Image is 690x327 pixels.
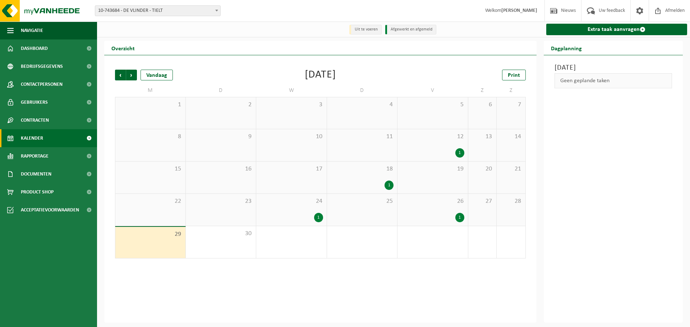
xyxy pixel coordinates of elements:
h2: Dagplanning [544,41,589,55]
span: 13 [472,133,493,141]
span: Documenten [21,165,51,183]
span: 22 [119,197,182,205]
span: 8 [119,133,182,141]
td: Z [468,84,497,97]
td: Z [497,84,525,97]
span: Product Shop [21,183,54,201]
div: 1 [455,213,464,222]
span: Acceptatievoorwaarden [21,201,79,219]
span: 5 [401,101,464,109]
span: Navigatie [21,22,43,39]
span: Contracten [21,111,49,129]
span: 10 [260,133,323,141]
span: Kalender [21,129,43,147]
h3: [DATE] [555,62,672,73]
a: Print [502,70,526,80]
span: Rapportage [21,147,49,165]
span: Print [508,73,520,78]
span: 9 [189,133,253,141]
span: 24 [260,197,323,205]
li: Afgewerkt en afgemeld [385,25,436,34]
span: Volgende [126,70,137,80]
td: D [327,84,398,97]
span: 25 [331,197,394,205]
span: 21 [500,165,521,173]
span: 14 [500,133,521,141]
span: 23 [189,197,253,205]
span: Bedrijfsgegevens [21,57,63,75]
div: 1 [455,148,464,158]
strong: [PERSON_NAME] [501,8,537,13]
td: M [115,84,186,97]
td: W [256,84,327,97]
span: 10-743684 - DE VLINDER - TIELT [95,6,220,16]
div: Geen geplande taken [555,73,672,88]
span: 27 [472,197,493,205]
span: 11 [331,133,394,141]
div: 1 [314,213,323,222]
span: Gebruikers [21,93,48,111]
span: 7 [500,101,521,109]
span: 30 [189,230,253,238]
div: [DATE] [305,70,336,80]
span: 28 [500,197,521,205]
span: 18 [331,165,394,173]
span: 10-743684 - DE VLINDER - TIELT [95,5,221,16]
h2: Overzicht [104,41,142,55]
a: Extra taak aanvragen [546,24,687,35]
div: Vandaag [141,70,173,80]
span: Contactpersonen [21,75,63,93]
span: 6 [472,101,493,109]
span: 3 [260,101,323,109]
span: Dashboard [21,39,48,57]
span: 4 [331,101,394,109]
span: 17 [260,165,323,173]
td: V [397,84,468,97]
span: 12 [401,133,464,141]
td: D [186,84,257,97]
span: 16 [189,165,253,173]
div: 1 [385,181,394,190]
span: Vorige [115,70,126,80]
span: 19 [401,165,464,173]
li: Uit te voeren [349,25,382,34]
span: 2 [189,101,253,109]
span: 26 [401,197,464,205]
span: 1 [119,101,182,109]
span: 29 [119,230,182,238]
span: 20 [472,165,493,173]
span: 15 [119,165,182,173]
